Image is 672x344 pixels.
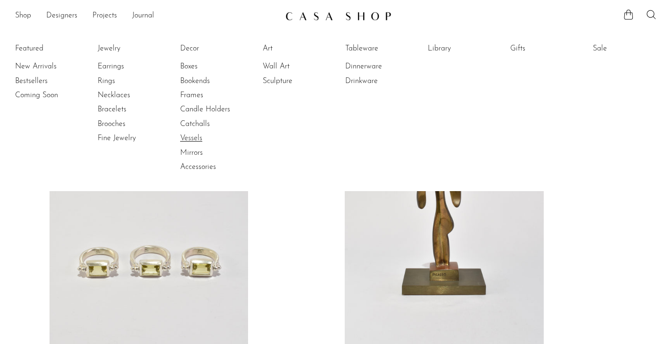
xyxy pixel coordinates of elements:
a: Frames [180,90,251,101]
a: Earrings [98,61,168,72]
a: Sale [593,43,664,54]
a: Sculpture [263,76,333,86]
a: Bookends [180,76,251,86]
a: Candle Holders [180,104,251,115]
a: Shop [15,10,31,22]
a: Coming Soon [15,90,86,101]
a: Boxes [180,61,251,72]
a: Vessels [180,133,251,143]
a: Jewelry [98,43,168,54]
ul: Gifts [510,42,581,59]
ul: Tableware [345,42,416,88]
a: Rings [98,76,168,86]
ul: Jewelry [98,42,168,146]
a: Gifts [510,43,581,54]
ul: Library [428,42,498,59]
ul: NEW HEADER MENU [15,8,278,24]
a: Dinnerware [345,61,416,72]
a: Designers [46,10,77,22]
a: Drinkware [345,76,416,86]
a: Art [263,43,333,54]
a: Tableware [345,43,416,54]
a: Catchalls [180,119,251,129]
nav: Desktop navigation [15,8,278,24]
a: Bracelets [98,104,168,115]
ul: Decor [180,42,251,175]
ul: Sale [593,42,664,59]
ul: Featured [15,59,86,102]
a: Accessories [180,162,251,172]
a: Bestsellers [15,76,86,86]
a: Mirrors [180,148,251,158]
a: Projects [92,10,117,22]
a: Library [428,43,498,54]
ul: Art [263,42,333,88]
a: Brooches [98,119,168,129]
a: Decor [180,43,251,54]
a: Fine Jewelry [98,133,168,143]
a: New Arrivals [15,61,86,72]
a: Wall Art [263,61,333,72]
a: Necklaces [98,90,168,101]
a: Journal [132,10,154,22]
